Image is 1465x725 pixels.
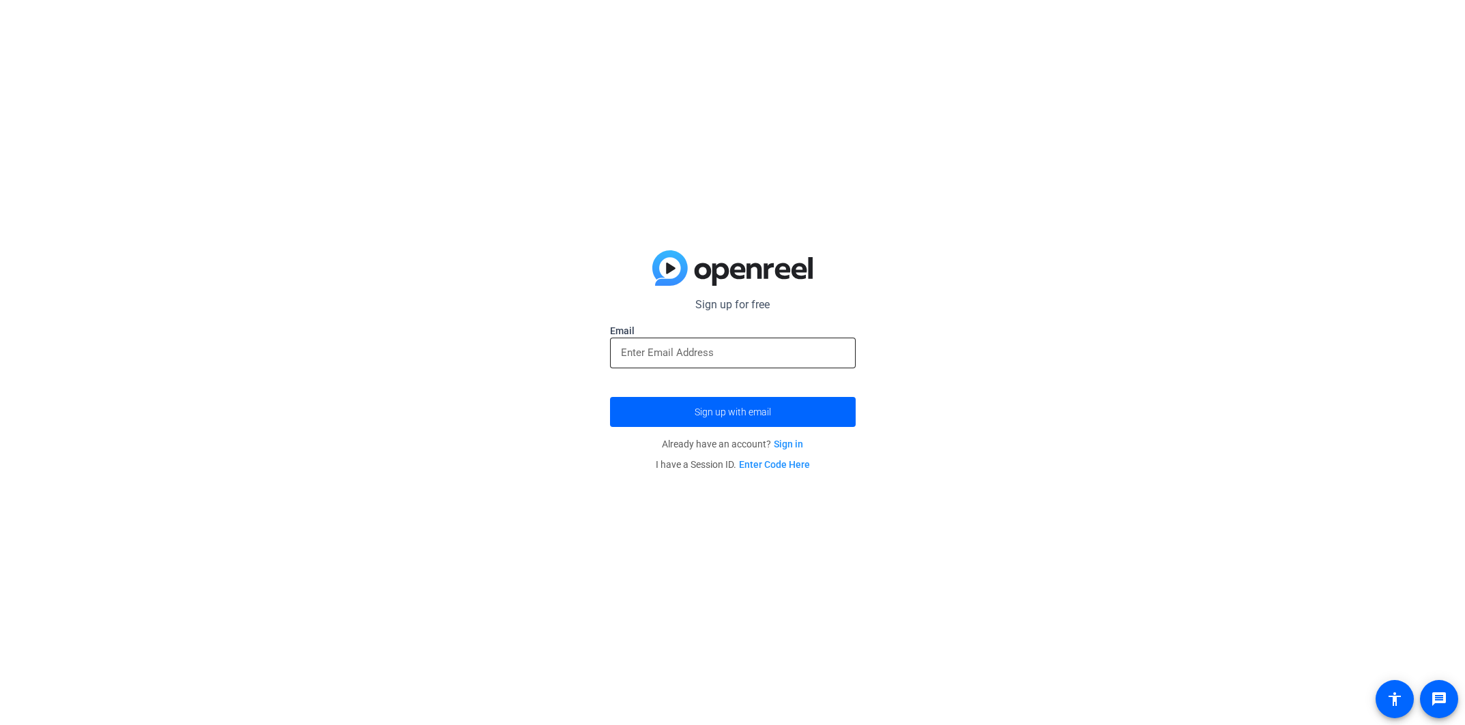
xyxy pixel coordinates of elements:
p: Sign up for free [610,297,856,313]
mat-icon: accessibility [1387,691,1403,707]
input: Enter Email Address [621,344,845,361]
a: Enter Code Here [739,459,810,470]
button: Sign up with email [610,397,856,427]
span: I have a Session ID. [656,459,810,470]
label: Email [610,324,856,338]
span: Already have an account? [662,439,803,449]
mat-icon: message [1431,691,1447,707]
img: blue-gradient.svg [652,250,813,286]
a: Sign in [774,439,803,449]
